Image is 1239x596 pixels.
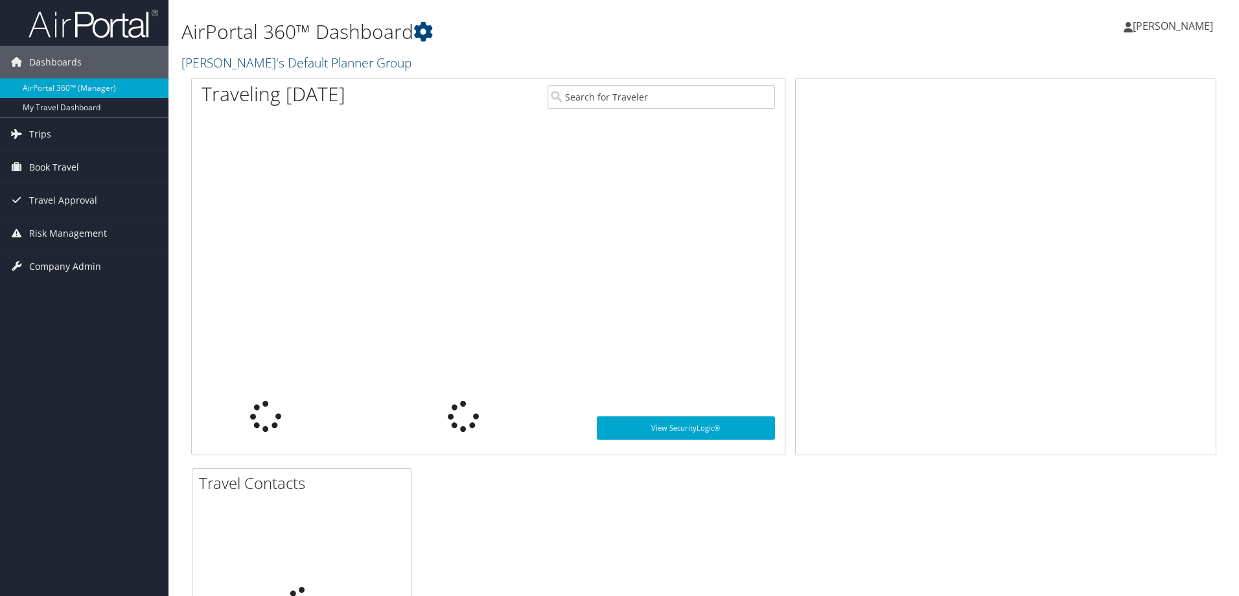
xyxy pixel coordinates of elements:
[29,118,51,150] span: Trips
[1124,6,1226,45] a: [PERSON_NAME]
[181,54,415,71] a: [PERSON_NAME]'s Default Planner Group
[181,18,878,45] h1: AirPortal 360™ Dashboard
[199,472,411,494] h2: Travel Contacts
[29,184,97,217] span: Travel Approval
[202,80,345,108] h1: Traveling [DATE]
[29,250,101,283] span: Company Admin
[29,217,107,250] span: Risk Management
[29,8,158,39] img: airportal-logo.png
[597,416,775,440] a: View SecurityLogic®
[548,85,775,109] input: Search for Traveler
[1133,19,1213,33] span: [PERSON_NAME]
[29,46,82,78] span: Dashboards
[29,151,79,184] span: Book Travel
